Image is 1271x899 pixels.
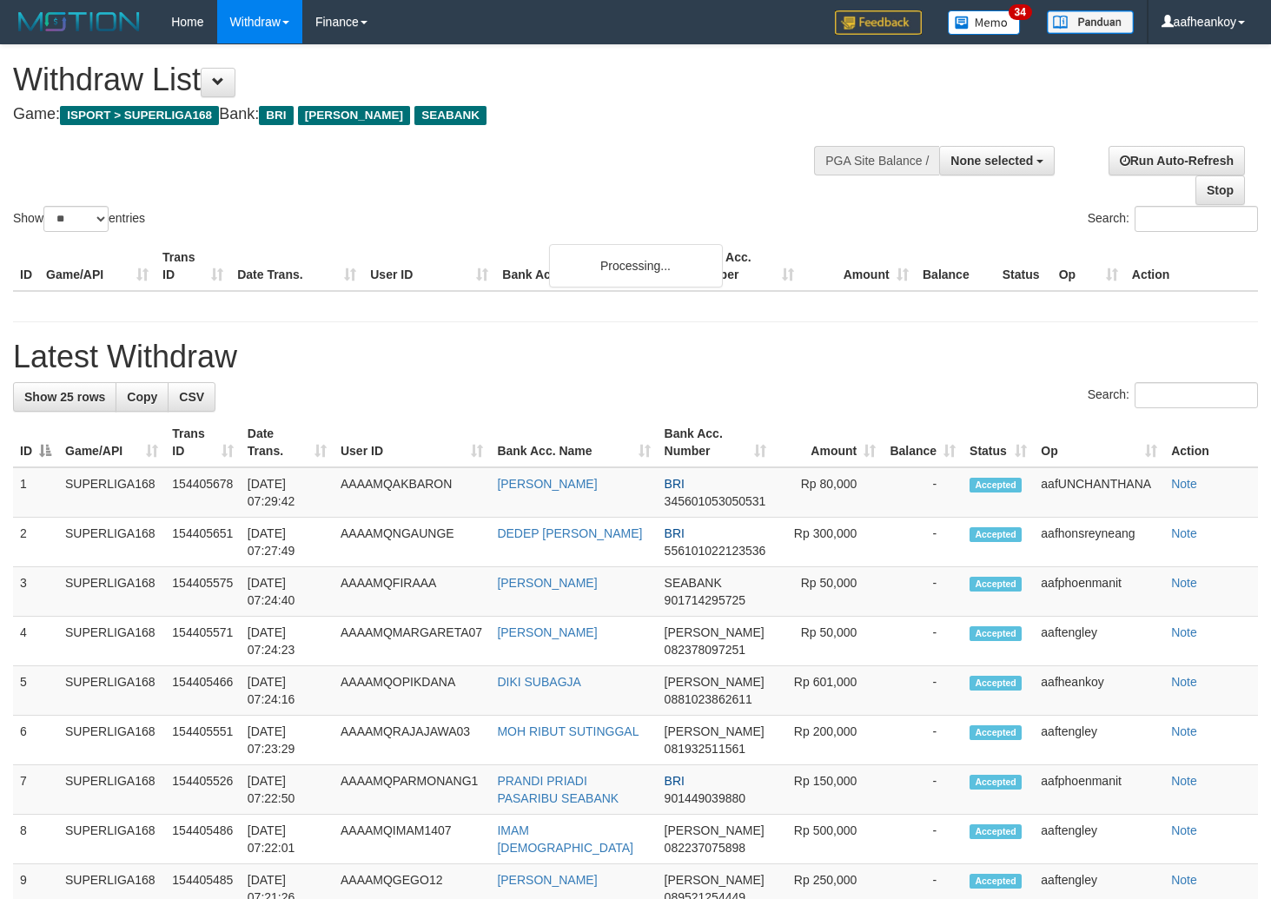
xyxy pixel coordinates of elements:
[165,617,240,666] td: 154405571
[996,241,1052,291] th: Status
[241,815,334,864] td: [DATE] 07:22:01
[334,716,490,765] td: AAAAMQRAJAJAWA03
[13,9,145,35] img: MOTION_logo.png
[970,577,1022,592] span: Accepted
[334,467,490,518] td: AAAAMQAKBARON
[665,494,766,508] span: Copy 345601053050531 to clipboard
[835,10,922,35] img: Feedback.jpg
[939,146,1055,175] button: None selected
[497,873,597,887] a: [PERSON_NAME]
[970,775,1022,790] span: Accepted
[13,206,145,232] label: Show entries
[13,815,58,864] td: 8
[58,518,165,567] td: SUPERLIGA168
[773,716,883,765] td: Rp 200,000
[259,106,293,125] span: BRI
[13,241,39,291] th: ID
[165,567,240,617] td: 154405575
[156,241,230,291] th: Trans ID
[1135,382,1258,408] input: Search:
[1034,567,1164,617] td: aafphoenmanit
[665,526,685,540] span: BRI
[1171,724,1197,738] a: Note
[549,244,723,288] div: Processing...
[241,518,334,567] td: [DATE] 07:27:49
[241,716,334,765] td: [DATE] 07:23:29
[1034,467,1164,518] td: aafUNCHANTHANA
[334,666,490,716] td: AAAAMQOPIKDANA
[1171,526,1197,540] a: Note
[665,692,752,706] span: Copy 0881023862611 to clipboard
[497,774,619,805] a: PRANDI PRIADI PASARIBU SEABANK
[665,544,766,558] span: Copy 556101022123536 to clipboard
[1171,477,1197,491] a: Note
[665,841,745,855] span: Copy 082237075898 to clipboard
[773,815,883,864] td: Rp 500,000
[13,716,58,765] td: 6
[497,724,639,738] a: MOH RIBUT SUTINGGAL
[773,765,883,815] td: Rp 150,000
[13,617,58,666] td: 4
[948,10,1021,35] img: Button%20Memo.svg
[665,593,745,607] span: Copy 901714295725 to clipboard
[773,518,883,567] td: Rp 300,000
[814,146,939,175] div: PGA Site Balance /
[230,241,363,291] th: Date Trans.
[127,390,157,404] span: Copy
[1195,175,1245,205] a: Stop
[665,675,765,689] span: [PERSON_NAME]
[1034,518,1164,567] td: aafhonsreyneang
[970,874,1022,889] span: Accepted
[334,418,490,467] th: User ID: activate to sort column ascending
[334,815,490,864] td: AAAAMQIMAM1407
[58,567,165,617] td: SUPERLIGA168
[13,567,58,617] td: 3
[1171,675,1197,689] a: Note
[1125,241,1258,291] th: Action
[241,418,334,467] th: Date Trans.: activate to sort column ascending
[490,418,657,467] th: Bank Acc. Name: activate to sort column ascending
[168,382,215,412] a: CSV
[58,418,165,467] th: Game/API: activate to sort column ascending
[58,716,165,765] td: SUPERLIGA168
[497,823,633,855] a: IMAM [DEMOGRAPHIC_DATA]
[179,390,204,404] span: CSV
[950,154,1033,168] span: None selected
[13,382,116,412] a: Show 25 rows
[165,765,240,815] td: 154405526
[1047,10,1134,34] img: panduan.png
[665,873,765,887] span: [PERSON_NAME]
[165,716,240,765] td: 154405551
[970,478,1022,492] span: Accepted
[58,815,165,864] td: SUPERLIGA168
[165,467,240,518] td: 154405678
[39,241,156,291] th: Game/API
[883,815,963,864] td: -
[1034,765,1164,815] td: aafphoenmanit
[13,106,830,123] h4: Game: Bank:
[165,666,240,716] td: 154405466
[970,527,1022,542] span: Accepted
[13,518,58,567] td: 2
[241,617,334,666] td: [DATE] 07:24:23
[497,576,597,590] a: [PERSON_NAME]
[1052,241,1125,291] th: Op
[970,626,1022,641] span: Accepted
[773,467,883,518] td: Rp 80,000
[13,63,830,97] h1: Withdraw List
[241,567,334,617] td: [DATE] 07:24:40
[1034,418,1164,467] th: Op: activate to sort column ascending
[58,666,165,716] td: SUPERLIGA168
[970,824,1022,839] span: Accepted
[13,666,58,716] td: 5
[883,765,963,815] td: -
[241,666,334,716] td: [DATE] 07:24:16
[1109,146,1245,175] a: Run Auto-Refresh
[1034,666,1164,716] td: aafheankoy
[116,382,169,412] a: Copy
[334,518,490,567] td: AAAAMQNGAUNGE
[497,526,642,540] a: DEDEP [PERSON_NAME]
[665,643,745,657] span: Copy 082378097251 to clipboard
[495,241,685,291] th: Bank Acc. Name
[24,390,105,404] span: Show 25 rows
